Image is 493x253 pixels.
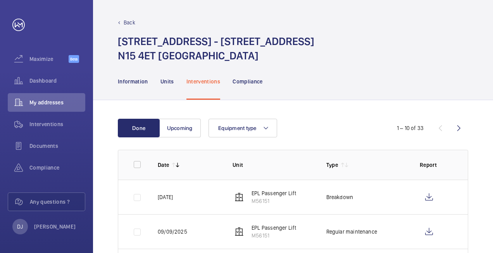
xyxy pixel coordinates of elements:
[160,78,174,85] p: Units
[209,119,277,137] button: Equipment type
[233,161,314,169] p: Unit
[29,164,85,172] span: Compliance
[252,197,296,205] p: M56151
[34,223,76,230] p: [PERSON_NAME]
[17,223,23,230] p: DJ
[29,142,85,150] span: Documents
[118,78,148,85] p: Information
[29,99,85,106] span: My addresses
[124,19,135,26] p: Back
[420,161,452,169] p: Report
[158,228,187,236] p: 09/09/2025
[29,120,85,128] span: Interventions
[118,34,314,63] h1: [STREET_ADDRESS] - [STREET_ADDRESS] N15 4ET [GEOGRAPHIC_DATA]
[118,119,160,137] button: Done
[69,55,79,63] span: Beta
[158,193,173,201] p: [DATE]
[233,78,263,85] p: Compliance
[252,232,296,239] p: M56151
[326,161,338,169] p: Type
[29,55,69,63] span: Maximize
[326,193,353,201] p: Breakdown
[234,192,244,202] img: elevator.svg
[218,125,257,131] span: Equipment type
[158,161,169,169] p: Date
[30,198,85,206] span: Any questions ?
[252,189,296,197] p: EPL Passenger Lift
[159,119,201,137] button: Upcoming
[397,124,424,132] div: 1 – 10 of 33
[252,224,296,232] p: EPL Passenger Lift
[326,228,377,236] p: Regular maintenance
[234,227,244,236] img: elevator.svg
[186,78,221,85] p: Interventions
[29,77,85,85] span: Dashboard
